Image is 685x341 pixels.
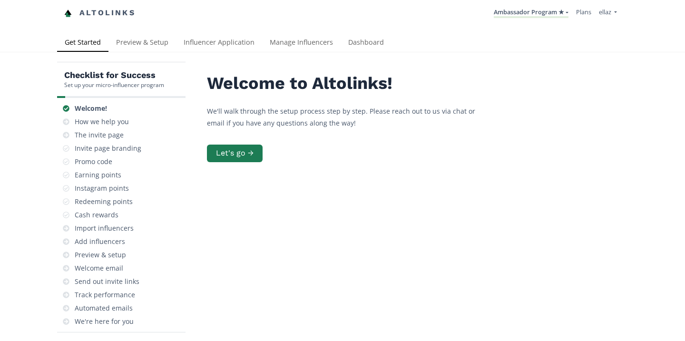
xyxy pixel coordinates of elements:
[599,8,617,19] a: ellaz
[64,69,164,81] h5: Checklist for Success
[75,237,125,246] div: Add influencers
[207,74,492,93] h2: Welcome to Altolinks!
[75,157,112,166] div: Promo code
[176,34,262,53] a: Influencer Application
[576,8,591,16] a: Plans
[75,170,121,180] div: Earning points
[75,250,126,260] div: Preview & setup
[64,81,164,89] div: Set up your micro-influencer program
[75,184,129,193] div: Instagram points
[75,303,133,313] div: Automated emails
[75,117,129,127] div: How we help you
[75,104,107,113] div: Welcome!
[108,34,176,53] a: Preview & Setup
[64,10,72,17] img: favicon-32x32.png
[75,210,118,220] div: Cash rewards
[75,197,133,206] div: Redeeming points
[57,34,108,53] a: Get Started
[75,263,123,273] div: Welcome email
[75,290,135,300] div: Track performance
[75,224,134,233] div: Import influencers
[75,144,141,153] div: Invite page branding
[75,130,124,140] div: The invite page
[64,5,136,21] a: Altolinks
[262,34,341,53] a: Manage Influencers
[207,105,492,129] p: We'll walk through the setup process step by step. Please reach out to us via chat or email if yo...
[207,145,263,162] button: Let's go →
[75,317,134,326] div: We're here for you
[341,34,391,53] a: Dashboard
[494,8,568,18] a: Ambassador Program ★
[599,8,611,16] span: ellaz
[75,277,139,286] div: Send out invite links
